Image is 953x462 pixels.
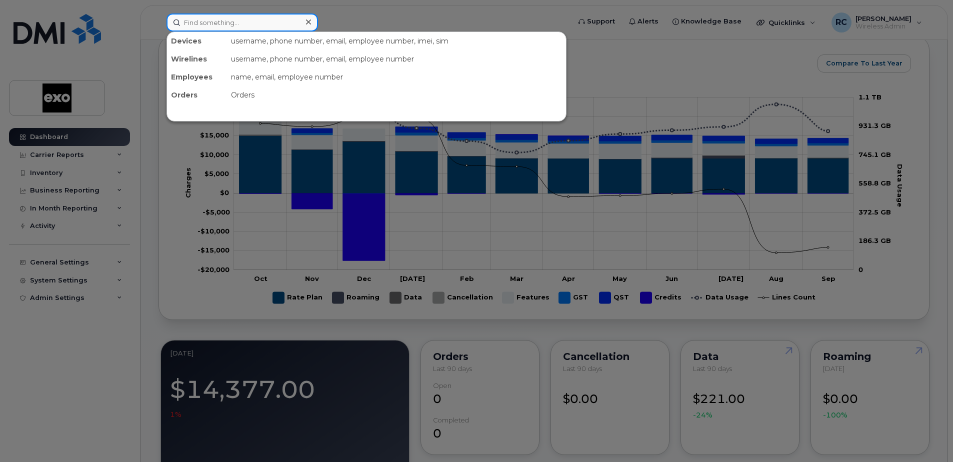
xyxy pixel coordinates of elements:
div: Wirelines [167,50,227,68]
div: Devices [167,32,227,50]
div: name, email, employee number [227,68,566,86]
div: Employees [167,68,227,86]
div: username, phone number, email, employee number, imei, sim [227,32,566,50]
div: Orders [227,86,566,104]
div: username, phone number, email, employee number [227,50,566,68]
div: Orders [167,86,227,104]
input: Find something... [166,13,318,31]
